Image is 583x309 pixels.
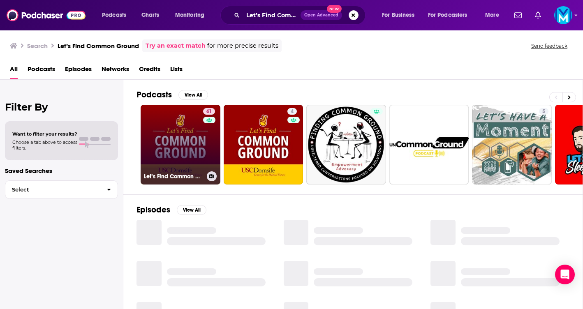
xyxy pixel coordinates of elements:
button: Select [5,180,118,199]
span: New [327,5,342,13]
a: Show notifications dropdown [532,8,544,22]
a: All [10,62,18,79]
a: 5 [472,105,552,184]
span: Want to filter your results? [12,131,77,137]
h3: Let’s Find Common Ground [144,173,204,180]
button: open menu [96,9,137,22]
button: Show profile menu [554,6,572,24]
span: For Podcasters [428,9,467,21]
a: Podcasts [28,62,55,79]
a: Try an exact match [146,41,206,51]
span: 4 [291,108,294,116]
span: More [485,9,499,21]
img: User Profile [554,6,572,24]
span: Logged in as katepacholek [554,6,572,24]
button: open menu [479,9,509,22]
a: Show notifications dropdown [511,8,525,22]
a: Credits [139,62,160,79]
a: EpisodesView All [136,205,206,215]
span: Monitoring [175,9,204,21]
a: 4 [224,105,303,184]
input: Search podcasts, credits, & more... [243,9,301,22]
button: open menu [169,9,215,22]
h2: Episodes [136,205,170,215]
span: For Business [382,9,414,21]
span: Open Advanced [304,13,338,17]
button: Send feedback [529,42,570,49]
img: Podchaser - Follow, Share and Rate Podcasts [7,7,86,23]
a: 61 [203,108,215,115]
span: Podcasts [102,9,126,21]
span: 61 [206,108,212,116]
h2: Filter By [5,101,118,113]
a: Networks [102,62,129,79]
button: open menu [423,9,479,22]
h3: Let’s Find Common Ground [58,42,139,50]
div: Open Intercom Messenger [555,265,575,284]
a: PodcastsView All [136,90,208,100]
span: Charts [141,9,159,21]
h3: Search [27,42,48,50]
div: Search podcasts, credits, & more... [228,6,373,25]
span: Choose a tab above to access filters. [12,139,77,151]
a: Lists [170,62,183,79]
button: View All [177,205,206,215]
a: 4 [287,108,297,115]
p: Saved Searches [5,167,118,175]
span: 5 [542,108,545,116]
a: Episodes [65,62,92,79]
span: for more precise results [207,41,278,51]
a: 5 [539,108,548,115]
span: Select [5,187,100,192]
button: Open AdvancedNew [301,10,342,20]
a: 61Let’s Find Common Ground [141,105,220,184]
button: View All [178,90,208,100]
button: open menu [376,9,425,22]
h2: Podcasts [136,90,172,100]
a: Charts [136,9,164,22]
